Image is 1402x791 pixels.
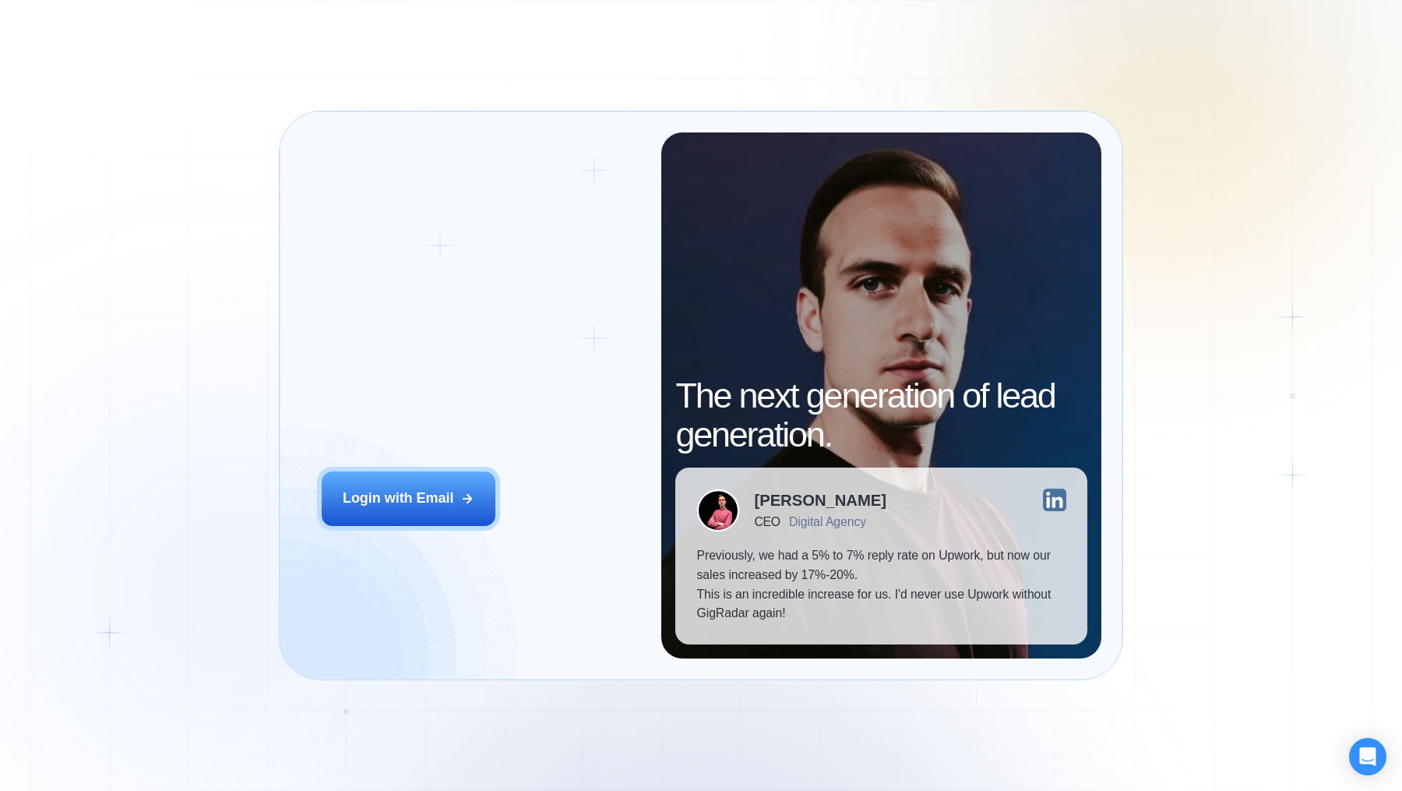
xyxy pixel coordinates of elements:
[696,546,1066,623] p: Previously, we had a 5% to 7% reply rate on Upwork, but now our sales increased by 17%-20%. This ...
[675,376,1087,454] h2: The next generation of lead generation.
[322,471,495,526] button: Login with Email
[789,515,866,529] div: Digital Agency
[1349,738,1386,775] div: Open Intercom Messenger
[343,489,453,508] div: Login with Email
[754,515,780,529] div: CEO
[754,493,886,508] div: [PERSON_NAME]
